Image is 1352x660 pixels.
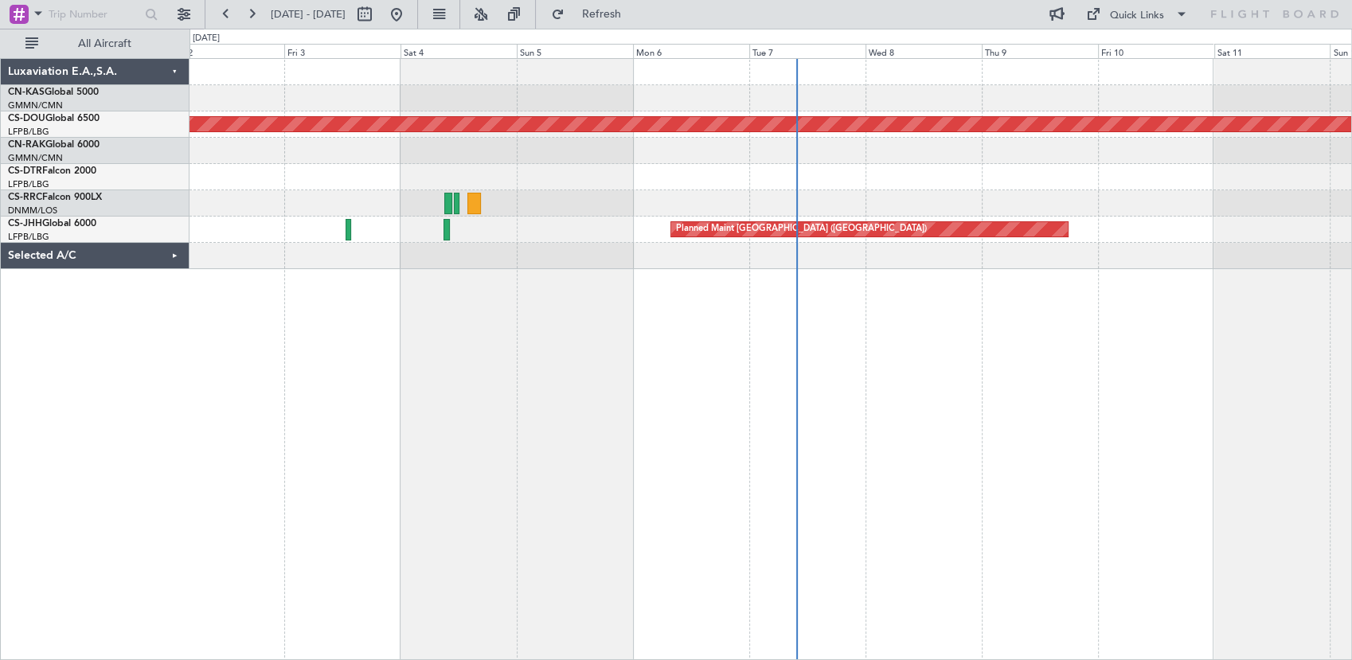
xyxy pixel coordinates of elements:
[675,217,926,241] div: Planned Maint [GEOGRAPHIC_DATA] ([GEOGRAPHIC_DATA])
[8,219,42,228] span: CS-JHH
[8,88,99,97] a: CN-KASGlobal 5000
[8,205,57,217] a: DNMM/LOS
[866,44,982,58] div: Wed 8
[401,44,517,58] div: Sat 4
[8,114,100,123] a: CS-DOUGlobal 6500
[517,44,633,58] div: Sun 5
[49,2,140,26] input: Trip Number
[8,166,96,176] a: CS-DTRFalcon 2000
[749,44,866,58] div: Tue 7
[193,32,220,45] div: [DATE]
[568,9,635,20] span: Refresh
[1078,2,1196,27] button: Quick Links
[271,7,346,21] span: [DATE] - [DATE]
[8,152,63,164] a: GMMN/CMN
[1214,44,1331,58] div: Sat 11
[8,166,42,176] span: CS-DTR
[8,88,45,97] span: CN-KAS
[18,31,173,57] button: All Aircraft
[544,2,639,27] button: Refresh
[41,38,168,49] span: All Aircraft
[8,219,96,228] a: CS-JHHGlobal 6000
[8,178,49,190] a: LFPB/LBG
[8,140,100,150] a: CN-RAKGlobal 6000
[284,44,401,58] div: Fri 3
[8,126,49,138] a: LFPB/LBG
[8,114,45,123] span: CS-DOU
[8,193,102,202] a: CS-RRCFalcon 900LX
[8,100,63,111] a: GMMN/CMN
[8,140,45,150] span: CN-RAK
[168,44,284,58] div: Thu 2
[8,231,49,243] a: LFPB/LBG
[1098,44,1214,58] div: Fri 10
[8,193,42,202] span: CS-RRC
[633,44,749,58] div: Mon 6
[1110,8,1164,24] div: Quick Links
[982,44,1098,58] div: Thu 9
